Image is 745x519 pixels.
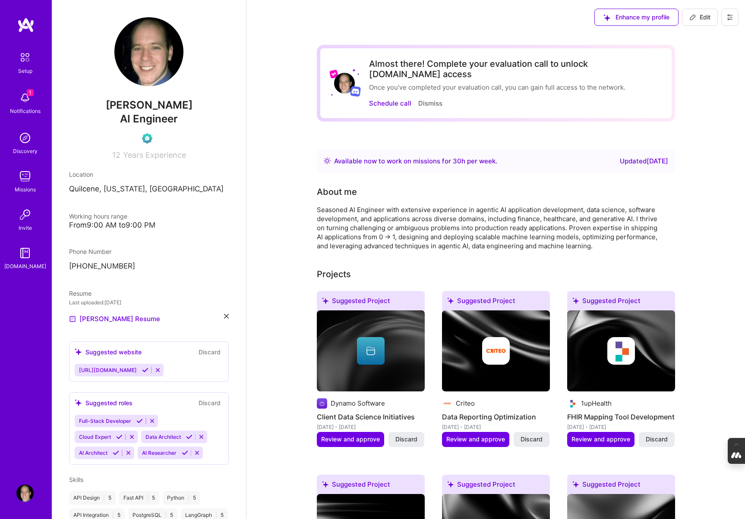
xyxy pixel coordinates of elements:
[103,494,105,501] span: |
[317,310,425,391] img: cover
[79,434,111,440] span: Cloud Expert
[69,170,229,179] div: Location
[521,435,543,444] span: Discard
[482,337,510,365] img: Company logo
[567,422,675,431] div: [DATE] - [DATE]
[196,398,223,408] button: Discard
[215,512,217,519] span: |
[572,297,579,304] i: icon SuggestedTeams
[79,450,107,456] span: AI Architect
[136,418,143,424] i: Accept
[142,133,152,144] img: Evaluation Call Pending
[16,48,34,66] img: setup
[16,206,34,223] img: Invite
[119,491,159,505] div: Fast API 5
[69,290,92,297] span: Resume
[14,485,36,502] a: User Avatar
[112,150,120,159] span: 12
[4,262,46,271] div: [DOMAIN_NAME]
[572,481,579,488] i: icon SuggestedTeams
[317,422,425,431] div: [DATE] - [DATE]
[567,475,675,497] div: Suggested Project
[116,434,123,440] i: Accept
[446,435,505,444] span: Review and approve
[453,157,461,165] span: 30
[369,83,661,92] div: Once you’ve completed your evaluation call, you can gain full access to the network.
[69,99,229,112] span: [PERSON_NAME]
[69,213,127,220] span: Working hours range
[442,291,550,314] div: Suggested Project
[317,411,425,422] h4: Client Data Science Initiatives
[224,314,229,319] i: icon Close
[620,156,668,166] div: Updated [DATE]
[15,185,36,194] div: Missions
[369,59,661,79] div: Almost there! Complete your evaluation call to unlock [DOMAIN_NAME] access
[163,491,200,505] div: Python 5
[331,399,385,408] div: Dynamo Software
[567,411,675,422] h4: FHIR Mapping Tool Development
[10,106,41,116] div: Notifications
[317,432,384,447] button: Review and approve
[142,367,148,373] i: Accept
[17,17,35,33] img: logo
[317,475,425,497] div: Suggested Project
[442,422,550,431] div: [DATE] - [DATE]
[182,450,188,456] i: Accept
[79,367,137,373] span: [URL][DOMAIN_NAME]
[129,434,135,440] i: Reject
[329,69,338,78] img: Lyft logo
[447,297,454,304] i: icon SuggestedTeams
[165,512,167,519] span: |
[145,434,181,440] span: Data Architect
[69,316,76,322] img: Resume
[567,310,675,391] img: cover
[442,398,452,409] img: Company logo
[322,297,328,304] i: icon SuggestedTeams
[395,435,417,444] span: Discard
[456,399,475,408] div: Criteo
[388,432,424,447] button: Discard
[369,99,411,108] button: Schedule call
[689,13,710,22] span: Edit
[69,261,229,272] p: [PHONE_NUMBER]
[79,418,131,424] span: Full-Stack Developer
[442,432,509,447] button: Review and approve
[442,310,550,391] img: cover
[18,66,32,75] div: Setup
[69,298,229,307] div: Last uploaded: [DATE]
[322,481,328,488] i: icon SuggestedTeams
[442,411,550,422] h4: Data Reporting Optimization
[334,73,355,94] img: User Avatar
[142,450,177,456] span: AI Researcher
[113,450,119,456] i: Accept
[317,291,425,314] div: Suggested Project
[16,89,34,106] img: bell
[188,494,189,501] span: |
[120,113,178,125] span: AI Engineer
[114,17,183,86] img: User Avatar
[317,185,357,198] div: About me
[69,476,83,483] span: Skills
[186,434,193,440] i: Accept
[567,398,578,409] img: Company logo
[16,168,34,185] img: teamwork
[69,491,116,505] div: API Design 5
[514,432,549,447] button: Discard
[334,156,497,166] div: Available now to work on missions for h per week .
[317,398,327,409] img: Company logo
[646,435,668,444] span: Discard
[317,205,662,250] div: Seasoned AI Engineer with extensive experience in agentic AI application development, data scienc...
[75,399,82,406] i: icon SuggestedTeams
[19,223,32,232] div: Invite
[75,398,133,407] div: Suggested roles
[69,314,160,324] a: [PERSON_NAME] Resume
[112,512,114,519] span: |
[607,337,635,365] img: Company logo
[27,89,34,96] span: 1
[567,432,635,447] button: Review and approve
[194,450,200,456] i: Reject
[13,147,38,156] div: Discovery
[324,157,331,164] img: Availability
[69,221,229,230] div: From 9:00 AM to 9:00 PM
[571,435,630,444] span: Review and approve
